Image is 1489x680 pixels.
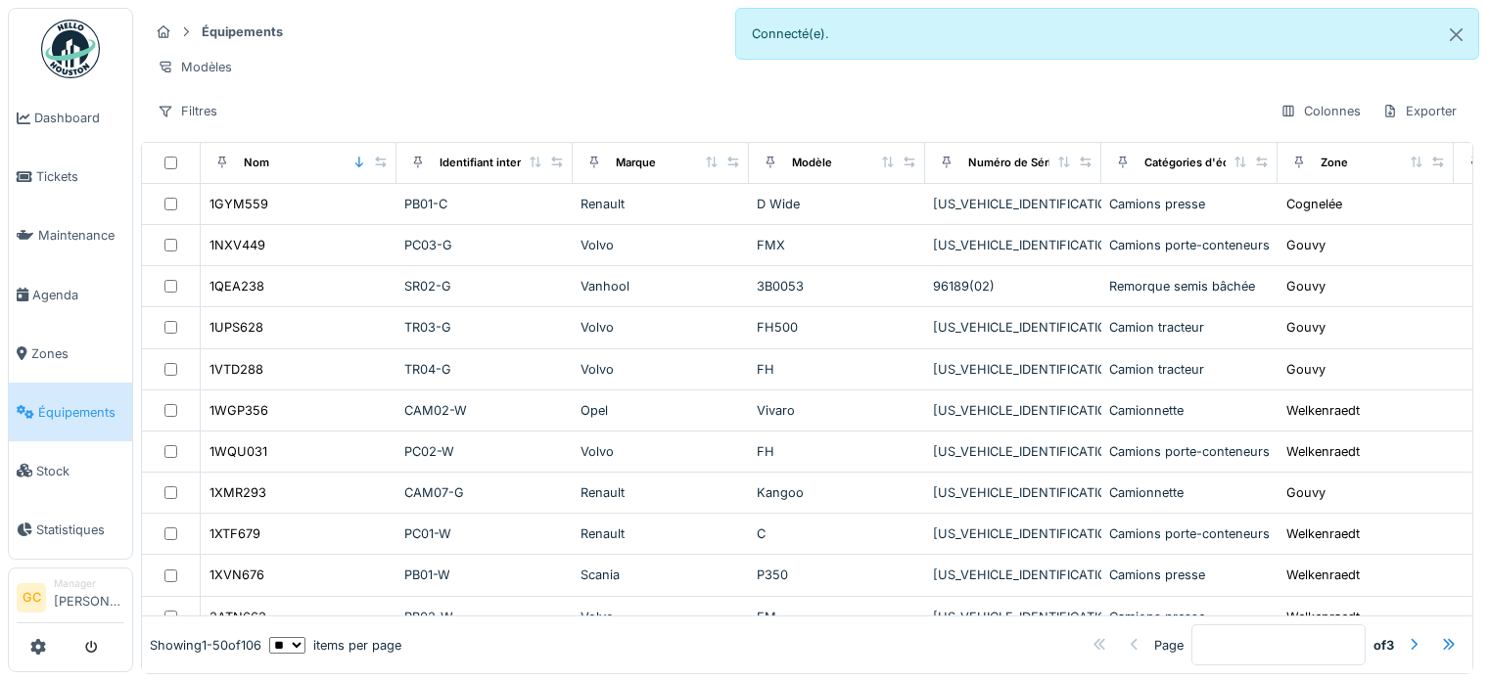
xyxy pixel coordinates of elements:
[581,401,741,420] div: Opel
[404,483,565,502] div: CAM07-G
[581,195,741,213] div: Renault
[244,155,269,171] div: Nom
[209,483,266,502] div: 1XMR293
[9,324,132,383] a: Zones
[933,360,1093,379] div: [US_VEHICLE_IDENTIFICATION_NUMBER]-01
[1373,97,1466,125] div: Exporter
[1321,155,1348,171] div: Zone
[757,401,917,420] div: Vivaro
[209,236,265,254] div: 1NXV449
[209,195,268,213] div: 1GYM559
[581,277,741,295] div: Vanhool
[933,608,1093,626] div: [US_VEHICLE_IDENTIFICATION_NUMBER]-01
[404,318,565,337] div: TR03-G
[1109,236,1270,254] div: Camions porte-conteneurs
[1109,483,1270,502] div: Camionnette
[1286,442,1360,461] div: Welkenraedt
[1286,401,1360,420] div: Welkenraedt
[36,521,124,539] span: Statistiques
[404,524,565,543] div: PC01-W
[9,206,132,265] a: Maintenance
[933,442,1093,461] div: [US_VEHICLE_IDENTIFICATION_NUMBER]-01
[757,236,917,254] div: FMX
[32,286,124,304] span: Agenda
[933,318,1093,337] div: [US_VEHICLE_IDENTIFICATION_NUMBER]-01
[1286,236,1326,254] div: Gouvy
[933,401,1093,420] div: [US_VEHICLE_IDENTIFICATION_NUMBER]-01
[1109,524,1270,543] div: Camions porte-conteneurs
[1286,277,1326,295] div: Gouvy
[757,524,917,543] div: C
[9,89,132,148] a: Dashboard
[209,277,264,295] div: 1QEA238
[1286,195,1342,213] div: Cognelée
[968,155,1058,171] div: Numéro de Série
[933,277,1093,295] div: 96189(02)
[757,608,917,626] div: FM
[150,636,261,655] div: Showing 1 - 50 of 106
[54,576,124,591] div: Manager
[54,576,124,618] li: [PERSON_NAME]
[209,524,260,543] div: 1XTF679
[581,524,741,543] div: Renault
[404,442,565,461] div: PC02-W
[792,155,832,171] div: Modèle
[581,442,741,461] div: Volvo
[1286,524,1360,543] div: Welkenraedt
[581,608,741,626] div: Volvo
[404,277,565,295] div: SR02-G
[757,566,917,584] div: P350
[1272,97,1370,125] div: Colonnes
[757,277,917,295] div: 3B0053
[36,167,124,186] span: Tickets
[149,53,241,81] div: Modèles
[1286,360,1326,379] div: Gouvy
[1286,318,1326,337] div: Gouvy
[1109,360,1270,379] div: Camion tracteur
[404,360,565,379] div: TR04-G
[209,608,266,626] div: 2ATN662
[31,344,124,363] span: Zones
[209,401,268,420] div: 1WGP356
[1154,636,1184,655] div: Page
[34,109,124,127] span: Dashboard
[404,195,565,213] div: PB01-C
[933,483,1093,502] div: [US_VEHICLE_IDENTIFICATION_NUMBER]
[404,401,565,420] div: CAM02-W
[1109,318,1270,337] div: Camion tracteur
[581,318,741,337] div: Volvo
[404,608,565,626] div: PB02-W
[9,265,132,324] a: Agenda
[1109,195,1270,213] div: Camions presse
[209,442,267,461] div: 1WQU031
[404,236,565,254] div: PC03-G
[9,383,132,441] a: Équipements
[933,236,1093,254] div: [US_VEHICLE_IDENTIFICATION_NUMBER]-01
[41,20,100,78] img: Badge_color-CXgf-gQk.svg
[17,576,124,623] a: GC Manager[PERSON_NAME]
[581,566,741,584] div: Scania
[1286,483,1326,502] div: Gouvy
[9,148,132,206] a: Tickets
[581,483,741,502] div: Renault
[933,195,1093,213] div: [US_VEHICLE_IDENTIFICATION_NUMBER]
[1373,636,1394,655] strong: of 3
[1109,566,1270,584] div: Camions presse
[38,226,124,245] span: Maintenance
[1109,277,1270,295] div: Remorque semis bâchée
[735,8,1480,60] div: Connecté(e).
[581,360,741,379] div: Volvo
[209,318,263,337] div: 1UPS628
[757,318,917,337] div: FH500
[36,462,124,480] span: Stock
[757,195,917,213] div: D Wide
[581,236,741,254] div: Volvo
[149,97,226,125] div: Filtres
[404,566,565,584] div: PB01-W
[194,23,291,41] strong: Équipements
[1286,608,1360,626] div: Welkenraedt
[1109,442,1270,461] div: Camions porte-conteneurs
[209,360,263,379] div: 1VTD288
[933,524,1093,543] div: [US_VEHICLE_IDENTIFICATION_NUMBER]-01
[440,155,535,171] div: Identifiant interne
